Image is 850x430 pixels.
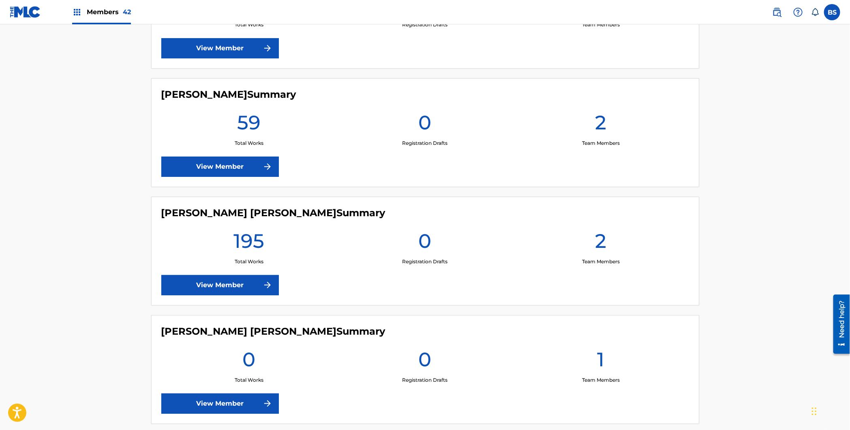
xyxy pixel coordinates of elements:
[402,376,447,384] p: Registration Drafts
[235,140,263,147] p: Total Works
[769,4,785,20] a: Public Search
[812,399,817,424] div: Drag
[809,391,850,430] iframe: Chat Widget
[235,21,263,28] p: Total Works
[161,325,385,338] h4: Karen Leigh Unrein Kahan
[87,7,131,17] span: Members
[597,347,604,376] h1: 1
[811,8,819,16] div: Notifications
[582,21,620,28] p: Team Members
[402,258,447,265] p: Registration Drafts
[582,140,620,147] p: Team Members
[402,21,447,28] p: Registration Drafts
[161,157,279,177] a: View Member
[418,110,431,140] h1: 0
[263,162,272,172] img: f7272a7cc735f4ea7f67.svg
[582,258,620,265] p: Team Members
[161,275,279,295] a: View Member
[418,229,431,258] h1: 0
[161,393,279,414] a: View Member
[793,7,803,17] img: help
[827,292,850,357] iframe: Resource Center
[235,258,263,265] p: Total Works
[595,110,606,140] h1: 2
[161,38,279,58] a: View Member
[235,376,263,384] p: Total Works
[123,8,131,16] span: 42
[772,7,782,17] img: search
[233,229,264,258] h1: 195
[402,140,447,147] p: Registration Drafts
[790,4,806,20] div: Help
[824,4,840,20] div: User Menu
[10,6,41,18] img: MLC Logo
[595,229,606,258] h1: 2
[582,376,620,384] p: Team Members
[263,399,272,408] img: f7272a7cc735f4ea7f67.svg
[263,280,272,290] img: f7272a7cc735f4ea7f67.svg
[161,207,385,219] h4: Kaelin Kerry Ellis
[242,347,255,376] h1: 0
[418,347,431,376] h1: 0
[72,7,82,17] img: Top Rightsholders
[263,43,272,53] img: f7272a7cc735f4ea7f67.svg
[161,88,296,101] h4: JUSTIN COURTNEY PIERRE
[237,110,261,140] h1: 59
